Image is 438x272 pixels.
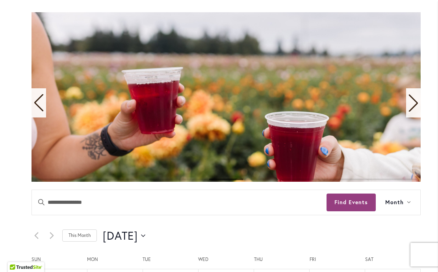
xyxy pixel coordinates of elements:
div: Wednesday [198,256,254,269]
span: [DATE] [103,228,138,244]
button: Month [376,190,420,215]
span: Sat [365,256,421,263]
a: Click to select the current month [62,229,97,242]
button: Find Events [327,194,376,211]
a: Next month [47,231,56,240]
a: Previous month [32,231,41,240]
span: Wed [198,256,254,263]
swiper-slide: 6 / 11 [32,12,421,182]
span: Thu [254,256,310,263]
div: Thursday [254,256,310,269]
div: Monday [87,256,143,269]
div: Tuesday [143,256,198,269]
span: Month [385,198,404,207]
button: Click to toggle datepicker [103,228,145,244]
iframe: Launch Accessibility Center [6,244,28,266]
div: Friday [310,256,365,269]
span: Tue [143,256,198,263]
div: Sunday [32,256,87,269]
span: Fri [310,256,365,263]
span: Sun [32,256,87,263]
span: Mon [87,256,143,263]
div: Saturday [365,256,421,269]
input: Enter Keyword. Search for events by Keyword. [32,190,327,215]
